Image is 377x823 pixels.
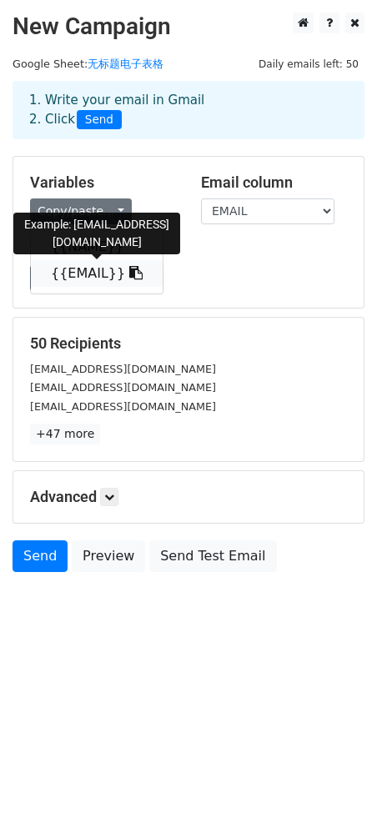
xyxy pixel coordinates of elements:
[13,213,180,254] div: Example: [EMAIL_ADDRESS][DOMAIN_NAME]
[30,363,216,375] small: [EMAIL_ADDRESS][DOMAIN_NAME]
[72,540,145,572] a: Preview
[31,260,163,287] a: {{EMAIL}}
[30,400,216,413] small: [EMAIL_ADDRESS][DOMAIN_NAME]
[77,110,122,130] span: Send
[13,540,68,572] a: Send
[253,58,364,70] a: Daily emails left: 50
[149,540,276,572] a: Send Test Email
[30,173,176,192] h5: Variables
[13,58,163,70] small: Google Sheet:
[201,173,347,192] h5: Email column
[88,58,163,70] a: 无标题电子表格
[17,91,360,129] div: 1. Write your email in Gmail 2. Click
[30,334,347,353] h5: 50 Recipients
[13,13,364,41] h2: New Campaign
[253,55,364,73] span: Daily emails left: 50
[30,198,132,224] a: Copy/paste...
[30,488,347,506] h5: Advanced
[30,381,216,394] small: [EMAIL_ADDRESS][DOMAIN_NAME]
[30,424,100,444] a: +47 more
